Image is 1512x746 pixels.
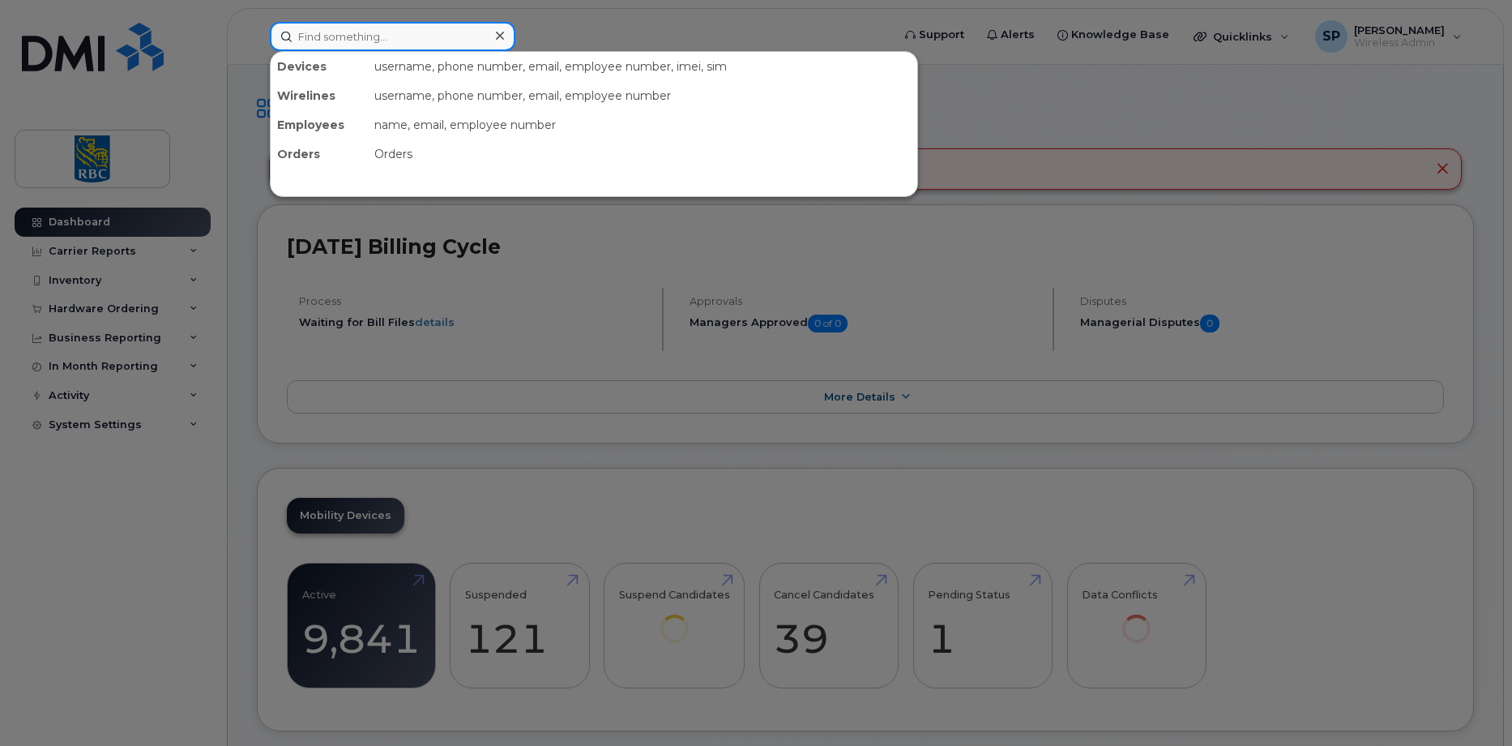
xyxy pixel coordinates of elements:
[271,110,368,139] div: Employees
[271,139,368,169] div: Orders
[368,81,917,110] div: username, phone number, email, employee number
[368,110,917,139] div: name, email, employee number
[271,81,368,110] div: Wirelines
[368,139,917,169] div: Orders
[271,52,368,81] div: Devices
[368,52,917,81] div: username, phone number, email, employee number, imei, sim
